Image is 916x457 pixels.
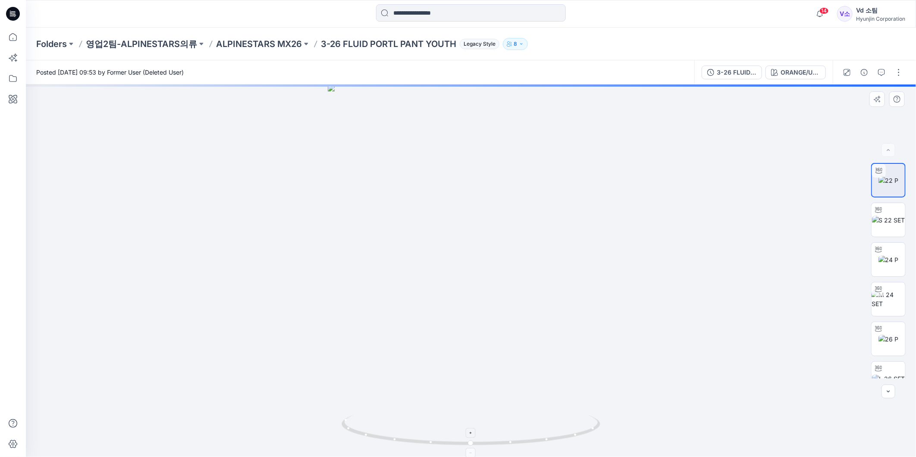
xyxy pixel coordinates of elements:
[856,5,905,16] div: Vd 소팀
[702,66,762,79] button: 3-26 FLUID PORTL PANT YOUTH
[878,255,899,264] img: 24 P
[717,68,756,77] div: 3-26 FLUID PORTL PANT YOUTH
[872,290,905,308] img: M 24 SET
[765,66,826,79] button: ORANGE/UCLA BLUE
[107,69,184,76] a: Former User (Deleted User)
[872,216,905,225] img: S 22 SET
[837,6,853,22] div: V소
[819,7,829,14] span: 14
[321,38,456,50] p: 3-26 FLUID PORTL PANT YOUTH
[36,38,67,50] a: Folders
[503,38,528,50] button: 8
[856,16,905,22] div: Hyunjin Corporation
[872,374,905,383] img: L 26 SET
[878,176,899,185] img: 22 P
[878,335,899,344] img: 26 P
[216,38,302,50] a: ALPINESTARS MX26
[781,68,820,77] div: ORANGE/UCLA BLUE
[36,68,184,77] span: Posted [DATE] 09:53 by
[456,38,499,50] button: Legacy Style
[460,39,499,49] span: Legacy Style
[86,38,197,50] a: 영업2팀-ALPINESTARS의류
[857,66,871,79] button: Details
[514,39,517,49] p: 8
